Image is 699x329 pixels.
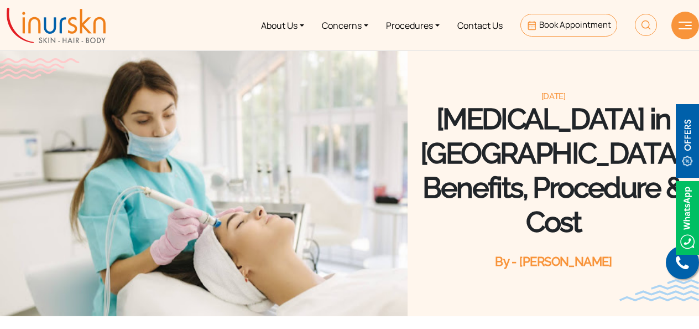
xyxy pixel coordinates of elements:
[448,4,512,46] a: Contact Us
[520,14,617,37] a: Book Appointment
[377,4,448,46] a: Procedures
[676,181,699,255] img: Whatsappicon
[676,211,699,223] a: Whatsappicon
[408,91,699,102] div: [DATE]
[313,4,377,46] a: Concerns
[539,19,611,30] span: Book Appointment
[408,102,699,239] h1: [MEDICAL_DATA] in [GEOGRAPHIC_DATA]: Benefits, Procedure & Cost
[619,279,699,301] img: bluewave
[679,22,692,29] img: hamLine.svg
[408,253,699,270] div: By - [PERSON_NAME]
[7,8,106,43] img: inurskn-logo
[635,14,657,36] img: HeaderSearch
[252,4,313,46] a: About Us
[676,104,699,178] img: offerBt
